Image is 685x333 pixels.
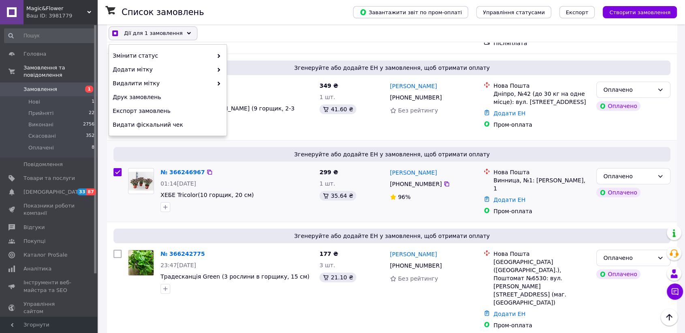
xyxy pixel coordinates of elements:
[493,176,590,192] div: Винница, №1: [PERSON_NAME], 1
[667,283,683,300] button: Чат з покупцем
[113,107,221,115] span: Експорт замовлень
[128,168,154,194] a: Фото товару
[493,321,590,329] div: Пром-оплата
[493,110,525,117] a: Додати ЕН
[89,110,94,117] span: 22
[493,39,590,47] div: Післяплата
[388,260,443,271] div: [PHONE_NUMBER]
[559,6,595,18] button: Експорт
[390,250,437,258] a: [PERSON_NAME]
[24,238,45,245] span: Покупці
[319,104,356,114] div: 41.60 ₴
[319,191,356,201] div: 35.64 ₴
[609,9,670,15] span: Створити замовлення
[28,144,54,151] span: Оплачені
[24,265,51,272] span: Аналітика
[161,192,254,198] a: ХЕБЕ Tricolor(10 горщик, 20 см)
[113,52,213,60] span: Змінити статус
[117,64,667,72] span: Згенеруйте або додайте ЕН у замовлення, щоб отримати оплату
[493,250,590,258] div: Нова Пошта
[83,121,94,128] span: 2756
[493,207,590,215] div: Пром-оплата
[493,168,590,176] div: Нова Пошта
[28,121,54,128] span: Виконані
[86,132,94,140] span: 352
[319,94,335,100] span: 1 шт.
[596,101,640,111] div: Оплачено
[24,188,83,196] span: [DEMOGRAPHIC_DATA]
[85,86,93,93] span: 1
[388,178,443,190] div: [PHONE_NUMBER]
[595,9,677,15] a: Створити замовлення
[493,82,590,90] div: Нова Пошта
[603,85,654,94] div: Оплачено
[113,79,213,87] span: Видалити мітку
[493,258,590,307] div: [GEOGRAPHIC_DATA] ([GEOGRAPHIC_DATA].), Поштомат №6530: вул. [PERSON_NAME][STREET_ADDRESS] (маг. ...
[26,12,97,19] div: Ваш ID: 3981779
[24,301,75,315] span: Управління сайтом
[566,9,589,15] span: Експорт
[77,188,86,195] span: 33
[603,172,654,181] div: Оплачено
[24,202,75,217] span: Показники роботи компанії
[113,93,221,101] span: Друк замовлень
[24,64,97,79] span: Замовлення та повідомлення
[124,29,183,37] span: Дії для 1 замовлення
[122,7,204,17] h1: Список замовлень
[161,262,196,268] span: 23:47[DATE]
[24,175,75,182] span: Товари та послуги
[493,121,590,129] div: Пром-оплата
[319,251,338,257] span: 177 ₴
[603,6,677,18] button: Створити замовлення
[28,110,54,117] span: Прийняті
[390,82,437,90] a: [PERSON_NAME]
[4,28,95,43] input: Пошук
[398,107,438,114] span: Без рейтингу
[117,150,667,158] span: Згенеруйте або додайте ЕН у замовлення, щоб отримати оплату
[360,9,462,16] span: Завантажити звіт по пром-оплаті
[603,253,654,262] div: Оплачено
[128,172,154,191] img: Фото товару
[596,269,640,279] div: Оплачено
[24,161,63,168] span: Повідомлення
[319,262,335,268] span: 3 шт.
[319,82,338,89] span: 349 ₴
[161,105,295,120] a: Заміокулькас [PERSON_NAME] (9 горщик, 2-3 пагона)
[319,169,338,175] span: 299 ₴
[161,251,205,257] a: № 366242775
[28,98,40,106] span: Нові
[24,224,45,231] span: Відгуки
[113,65,213,74] span: Додати мітку
[161,180,196,187] span: 01:14[DATE]
[113,121,221,129] span: Видати фіскальний чек
[24,279,75,294] span: Інструменти веб-майстра та SEO
[128,250,154,276] a: Фото товару
[319,180,335,187] span: 1 шт.
[493,197,525,203] a: Додати ЕН
[353,6,468,18] button: Завантажити звіт по пром-оплаті
[24,251,67,259] span: Каталог ProSale
[476,6,551,18] button: Управління статусами
[398,275,438,282] span: Без рейтингу
[596,188,640,197] div: Оплачено
[86,188,96,195] span: 87
[319,272,356,282] div: 21.10 ₴
[92,98,94,106] span: 1
[493,90,590,106] div: Дніпро, №42 (до 30 кг на одне місце): вул. [STREET_ADDRESS]
[661,309,678,326] button: Наверх
[390,169,437,177] a: [PERSON_NAME]
[161,273,309,280] a: Традесканція Green (3 рослини в горщику, 15 см)
[493,311,525,317] a: Додати ЕН
[161,169,205,175] a: № 366246967
[117,232,667,240] span: Згенеруйте або додайте ЕН у замовлення, щоб отримати оплату
[483,9,545,15] span: Управління статусами
[92,144,94,151] span: 8
[24,50,46,58] span: Головна
[24,86,57,93] span: Замовлення
[28,132,56,140] span: Скасовані
[26,5,87,12] span: Magic&Flower
[128,250,154,275] img: Фото товару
